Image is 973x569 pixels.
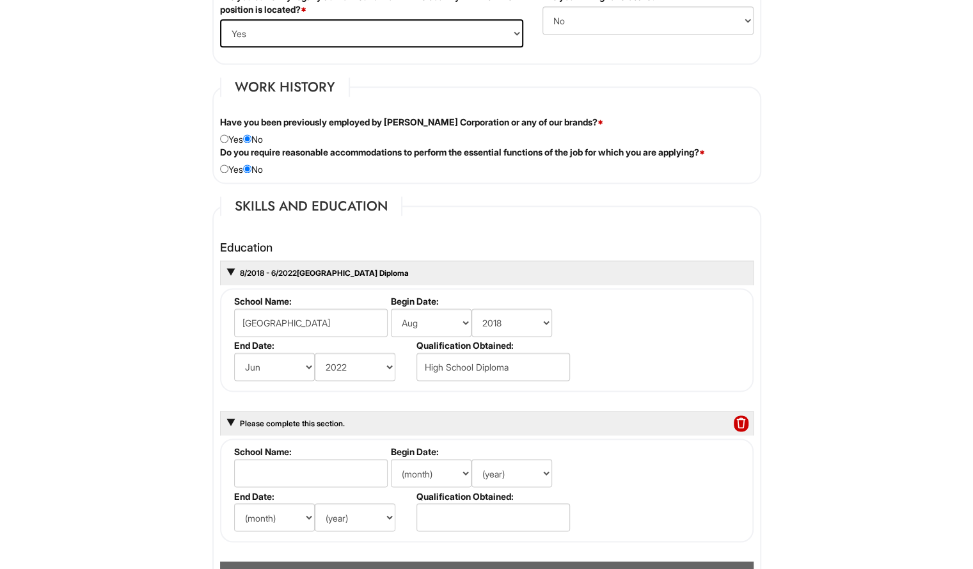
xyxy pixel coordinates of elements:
a: Please complete this section. [239,419,345,428]
legend: Work History [220,77,350,97]
label: Qualification Obtained: [416,490,568,501]
label: School Name: [234,296,386,307]
a: Delete [734,418,748,430]
label: School Name: [234,446,386,457]
span: 8/2018 - 6/2022 [239,268,297,278]
select: (Yes / No) [542,6,754,35]
label: Qualification Obtained: [416,340,568,351]
label: Begin Date: [391,446,568,457]
label: End Date: [234,340,411,351]
div: Yes No [210,116,763,146]
legend: Skills and Education [220,196,402,216]
h4: Education [220,241,754,254]
label: Begin Date: [391,296,568,307]
div: Yes No [210,146,763,176]
select: (Yes / No) [220,19,523,47]
label: End Date: [234,490,411,501]
a: 8/2018 - 6/2022[GEOGRAPHIC_DATA] Diploma [239,268,409,278]
label: Do you require reasonable accommodations to perform the essential functions of the job for which ... [220,146,705,159]
label: Have you been previously employed by [PERSON_NAME] Corporation or any of our brands? [220,116,603,129]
